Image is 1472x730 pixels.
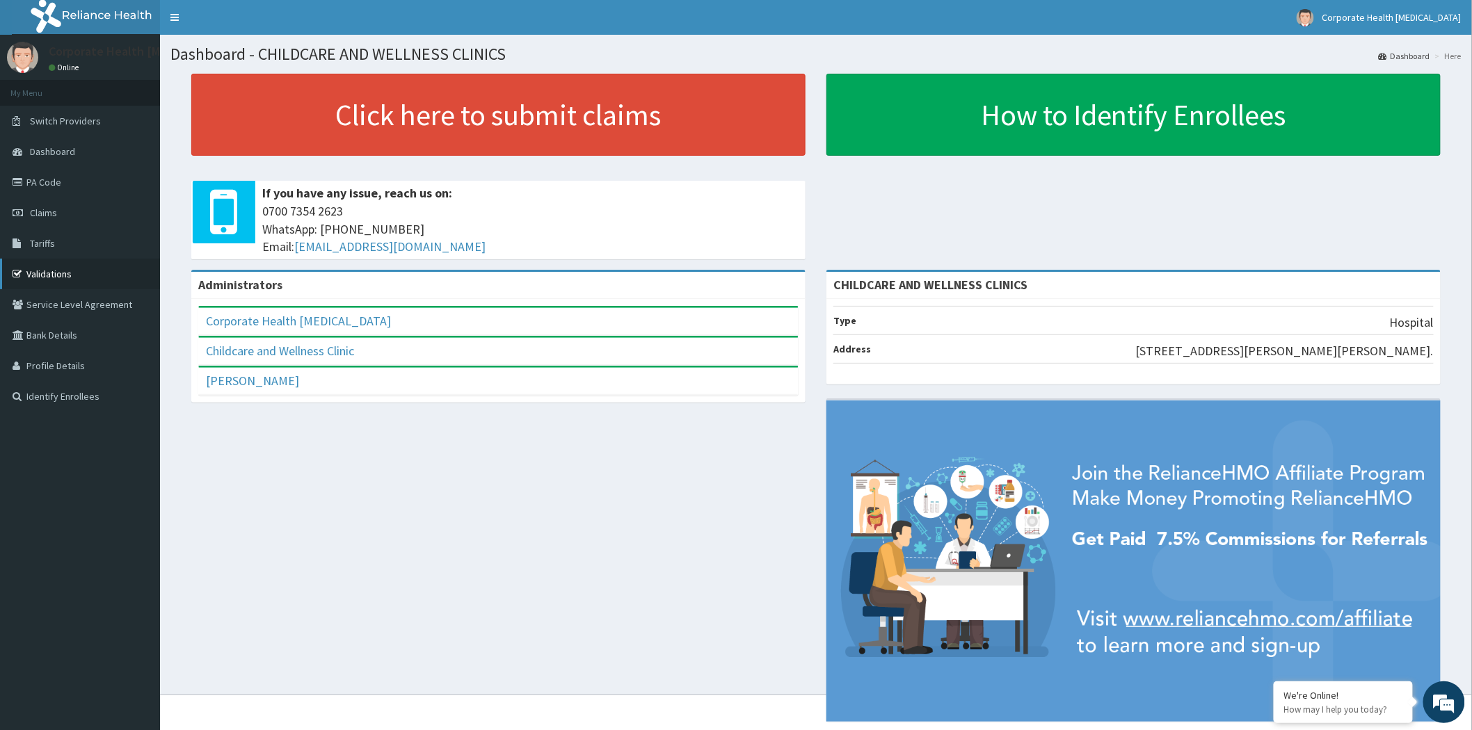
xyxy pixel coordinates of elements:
[826,74,1441,156] a: How to Identify Enrollees
[81,175,192,316] span: We're online!
[833,343,871,355] b: Address
[206,373,299,389] a: [PERSON_NAME]
[228,7,262,40] div: Minimize live chat window
[26,70,56,104] img: d_794563401_company_1708531726252_794563401
[30,145,75,158] span: Dashboard
[30,115,101,127] span: Switch Providers
[833,314,856,327] b: Type
[206,313,391,329] a: Corporate Health [MEDICAL_DATA]
[1284,704,1402,715] p: How may I help you today?
[1322,11,1462,24] span: Corporate Health [MEDICAL_DATA]
[1284,689,1402,701] div: We're Online!
[1432,50,1462,62] li: Here
[49,45,238,58] p: Corporate Health [MEDICAL_DATA]
[49,63,82,72] a: Online
[7,380,265,428] textarea: Type your message and hit 'Enter'
[826,400,1441,722] img: provider-team-banner.png
[262,202,799,256] span: 0700 7354 2623 WhatsApp: [PHONE_NUMBER] Email:
[262,185,452,201] b: If you have any issue, reach us on:
[1136,342,1434,360] p: [STREET_ADDRESS][PERSON_NAME][PERSON_NAME].
[1390,314,1434,332] p: Hospital
[1379,50,1430,62] a: Dashboard
[206,343,354,359] a: Childcare and Wellness Clinic
[1297,9,1314,26] img: User Image
[30,206,57,219] span: Claims
[198,277,282,293] b: Administrators
[191,74,806,156] a: Click here to submit claims
[833,277,1027,293] strong: CHILDCARE AND WELLNESS CLINICS
[170,45,1462,63] h1: Dashboard - CHILDCARE AND WELLNESS CLINICS
[30,237,55,250] span: Tariffs
[294,238,486,254] a: [EMAIL_ADDRESS][DOMAIN_NAME]
[72,78,234,96] div: Chat with us now
[7,42,38,73] img: User Image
